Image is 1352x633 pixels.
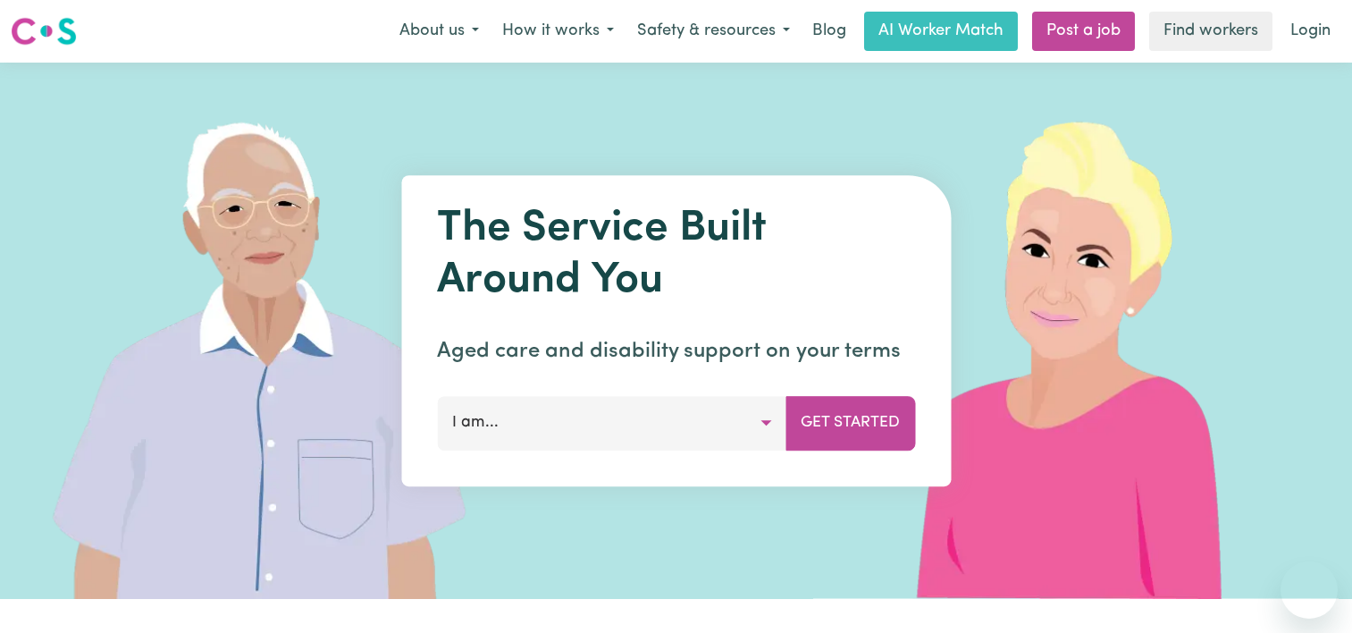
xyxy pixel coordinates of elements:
button: Safety & resources [626,13,802,50]
p: Aged care and disability support on your terms [437,335,915,367]
button: About us [388,13,491,50]
a: Find workers [1149,12,1272,51]
button: Get Started [785,396,915,450]
button: I am... [437,396,786,450]
h1: The Service Built Around You [437,204,915,307]
a: Careseekers logo [11,11,77,52]
a: Blog [802,12,857,51]
iframe: Button to launch messaging window [1281,561,1338,619]
button: How it works [491,13,626,50]
a: Login [1280,12,1341,51]
a: Post a job [1032,12,1135,51]
img: Careseekers logo [11,15,77,47]
a: AI Worker Match [864,12,1018,51]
